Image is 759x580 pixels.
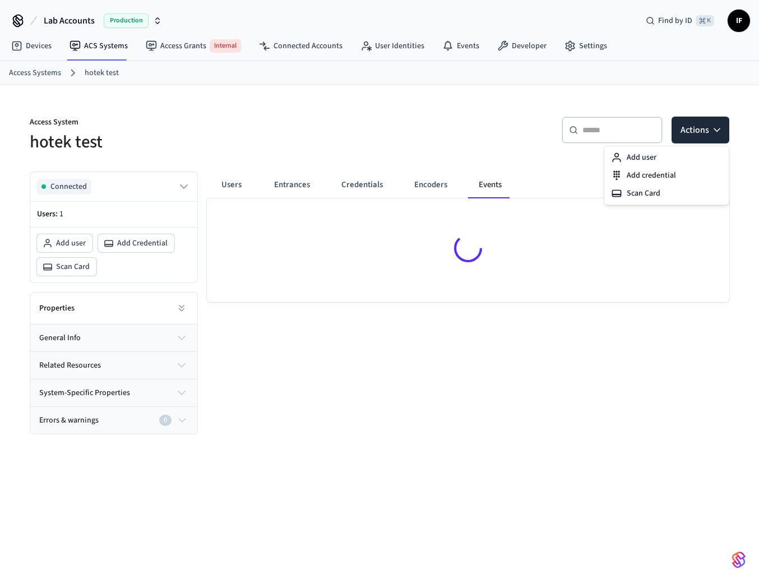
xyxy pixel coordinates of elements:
span: IF [729,11,749,31]
span: general info [39,332,81,344]
span: related resources [39,360,101,372]
span: ⌘ K [696,15,714,26]
span: Lab Accounts [44,14,95,27]
a: User Identities [351,36,433,56]
p: Users: [37,208,191,220]
a: Developer [488,36,556,56]
button: Users [211,171,252,198]
img: SeamLogoGradient.69752ec5.svg [732,551,746,569]
span: Find by ID [658,15,692,26]
div: Add credential [607,166,726,184]
a: Devices [2,36,61,56]
a: Access Grants [137,35,250,57]
span: Add Credential [117,238,168,249]
button: Entrances [265,171,319,198]
span: Production [104,13,149,28]
button: Encoders [405,171,456,198]
a: hotek test [85,67,119,79]
h2: Properties [39,303,75,314]
span: Connected [50,181,87,192]
span: 1 [59,208,63,220]
div: Scan Card [607,184,726,202]
button: Credentials [332,171,392,198]
a: Events [433,36,488,56]
span: Internal [210,39,241,53]
p: Access System [30,117,373,131]
a: Settings [556,36,616,56]
button: Events [470,171,511,198]
button: Actions [672,117,729,143]
span: Errors & warnings [39,415,99,426]
a: Connected Accounts [250,36,351,56]
a: ACS Systems [61,36,137,56]
span: Scan Card [56,261,90,272]
a: Access Systems [9,67,61,79]
span: Add user [56,238,86,249]
div: Actions [604,146,729,205]
h5: hotek test [30,131,373,154]
div: 0 [159,415,172,426]
span: system-specific properties [39,387,130,399]
div: Add user [607,149,726,166]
